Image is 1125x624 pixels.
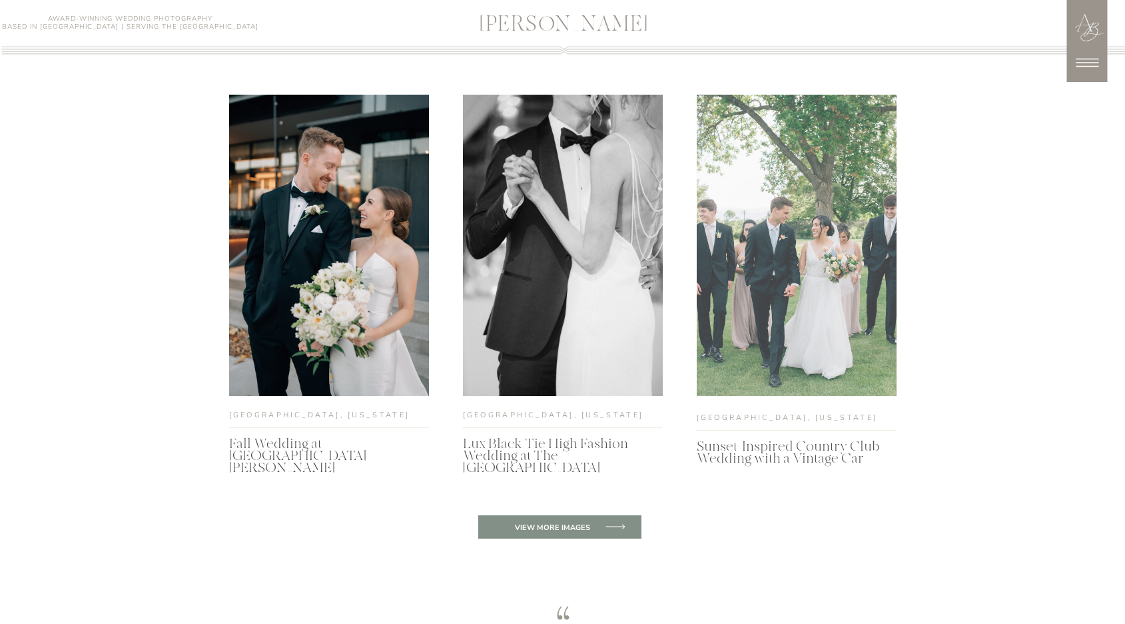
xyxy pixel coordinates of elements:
[463,408,656,421] p: [GEOGRAPHIC_DATA], [US_STATE]
[697,411,890,423] p: [GEOGRAPHIC_DATA], [US_STATE]
[498,523,607,533] a: View More IMages
[407,14,722,39] a: [PERSON_NAME]
[229,438,422,463] a: Fall Wedding at [GEOGRAPHIC_DATA][PERSON_NAME]
[515,523,590,533] b: View More IMages
[697,441,890,466] a: Sunset-Inspired Country Club Wedding with a Vintage Car
[463,438,656,463] a: Lux Black Tie High Fashion Wedding at The [GEOGRAPHIC_DATA]
[229,408,422,421] p: [GEOGRAPHIC_DATA], [US_STATE]
[356,5,769,31] p: Discover more elevated details and unforgettable experiences as you explore the portfolio below​​...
